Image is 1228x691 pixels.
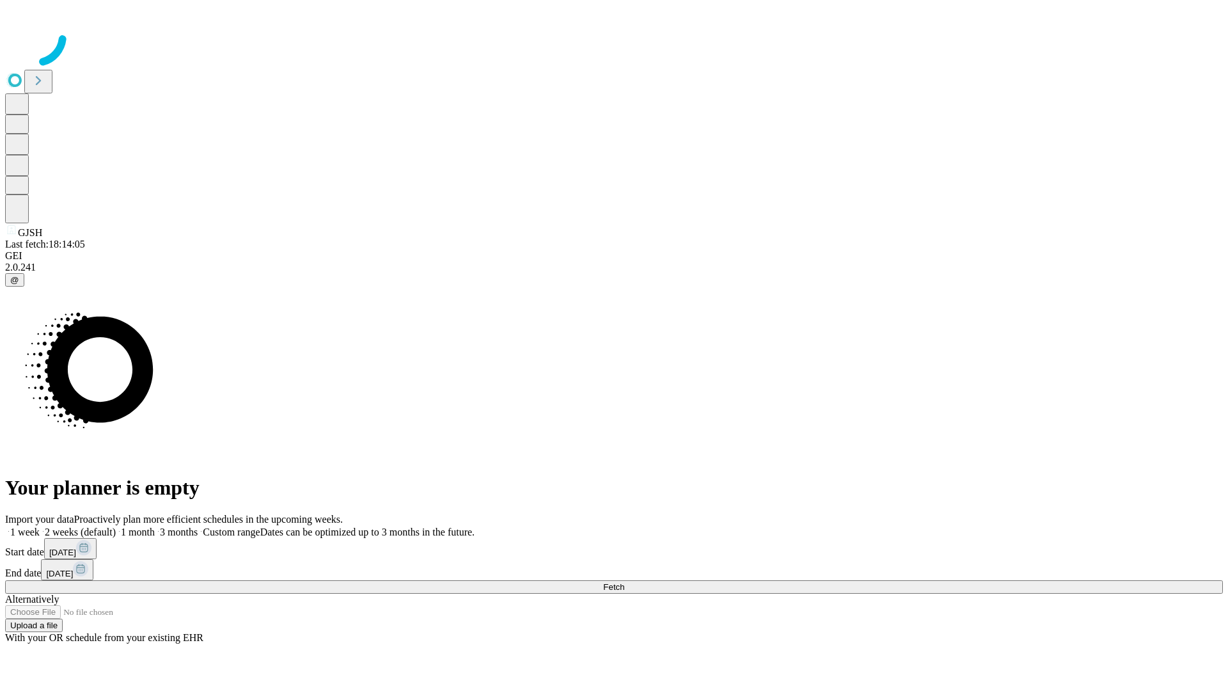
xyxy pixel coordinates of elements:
[160,527,198,537] span: 3 months
[203,527,260,537] span: Custom range
[5,273,24,287] button: @
[5,250,1223,262] div: GEI
[5,476,1223,500] h1: Your planner is empty
[603,582,624,592] span: Fetch
[121,527,155,537] span: 1 month
[5,262,1223,273] div: 2.0.241
[49,548,76,557] span: [DATE]
[5,632,203,643] span: With your OR schedule from your existing EHR
[74,514,343,525] span: Proactively plan more efficient schedules in the upcoming weeks.
[44,538,97,559] button: [DATE]
[260,527,475,537] span: Dates can be optimized up to 3 months in the future.
[5,538,1223,559] div: Start date
[41,559,93,580] button: [DATE]
[10,527,40,537] span: 1 week
[5,239,85,250] span: Last fetch: 18:14:05
[46,569,73,578] span: [DATE]
[10,275,19,285] span: @
[18,227,42,238] span: GJSH
[5,594,59,605] span: Alternatively
[45,527,116,537] span: 2 weeks (default)
[5,580,1223,594] button: Fetch
[5,619,63,632] button: Upload a file
[5,559,1223,580] div: End date
[5,514,74,525] span: Import your data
